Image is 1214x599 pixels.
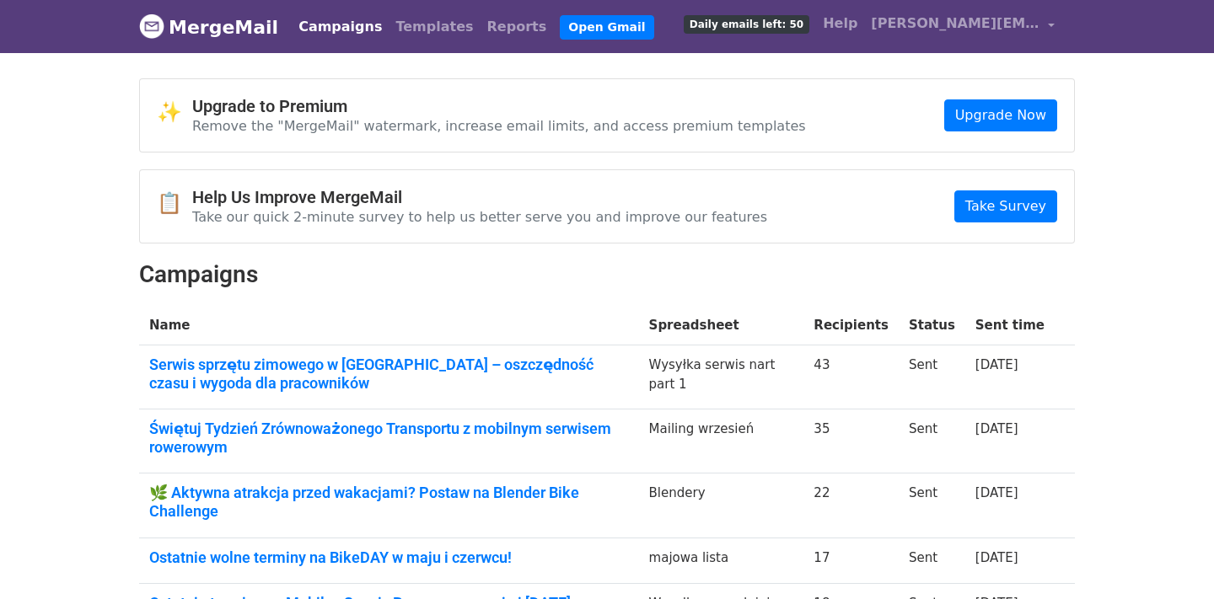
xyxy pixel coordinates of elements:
[803,537,899,584] td: 17
[975,421,1018,436] a: [DATE]
[803,473,899,537] td: 22
[639,345,804,409] td: Wysyłka serwis nart part 1
[139,9,278,45] a: MergeMail
[899,409,965,473] td: Sent
[157,100,192,125] span: ✨
[139,306,639,345] th: Name
[192,117,806,135] p: Remove the "MergeMail" watermark, increase email limits, and access premium templates
[192,208,767,226] p: Take our quick 2-minute survey to help us better serve you and improve our features
[192,96,806,116] h4: Upgrade to Premium
[864,7,1061,46] a: [PERSON_NAME][EMAIL_ADDRESS][DOMAIN_NAME]
[139,13,164,39] img: MergeMail logo
[149,420,629,456] a: Świętuj Tydzień Zrównoważonego Transportu z mobilnym serwisem rowerowym
[139,260,1075,289] h2: Campaigns
[684,15,809,34] span: Daily emails left: 50
[292,10,389,44] a: Campaigns
[192,187,767,207] h4: Help Us Improve MergeMail
[975,485,1018,500] a: [DATE]
[639,473,804,537] td: Blendery
[803,409,899,473] td: 35
[639,537,804,584] td: majowa lista
[954,190,1057,222] a: Take Survey
[481,10,554,44] a: Reports
[899,473,965,537] td: Sent
[871,13,1039,34] span: [PERSON_NAME][EMAIL_ADDRESS][DOMAIN_NAME]
[803,345,899,409] td: 43
[149,356,629,392] a: Serwis sprzętu zimowego w [GEOGRAPHIC_DATA] – oszczędność czasu i wygoda dla pracowników
[157,191,192,216] span: 📋
[389,10,480,44] a: Templates
[899,306,965,345] th: Status
[944,99,1057,131] a: Upgrade Now
[639,409,804,473] td: Mailing wrzesień
[149,548,629,567] a: Ostatnie wolne terminy na BikeDAY w maju i czerwcu!
[560,15,653,40] a: Open Gmail
[803,306,899,345] th: Recipients
[149,484,629,520] a: 🌿 Aktywna atrakcja przed wakacjami? Postaw na Blender Bike Challenge
[677,7,816,40] a: Daily emails left: 50
[899,345,965,409] td: Sent
[975,550,1018,565] a: [DATE]
[816,7,864,40] a: Help
[965,306,1055,345] th: Sent time
[639,306,804,345] th: Spreadsheet
[975,357,1018,372] a: [DATE]
[899,537,965,584] td: Sent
